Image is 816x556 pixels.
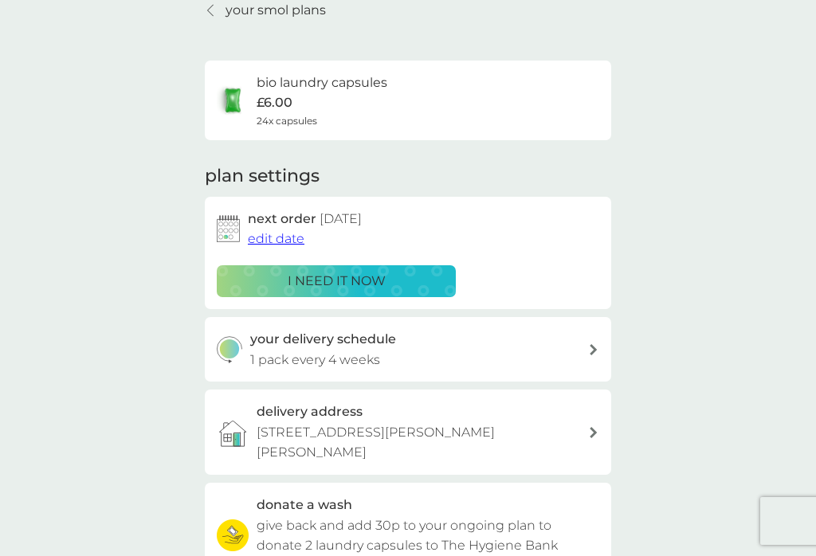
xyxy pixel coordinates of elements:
p: £6.00 [257,92,292,113]
button: your delivery schedule1 pack every 4 weeks [205,317,611,382]
button: edit date [248,229,304,249]
h3: your delivery schedule [250,329,396,350]
h3: delivery address [257,401,363,422]
h6: bio laundry capsules [257,72,387,93]
span: edit date [248,231,304,246]
span: 24x capsules [257,113,317,128]
p: i need it now [288,271,386,292]
p: [STREET_ADDRESS][PERSON_NAME][PERSON_NAME] [257,422,588,463]
img: bio laundry capsules [217,84,249,116]
span: [DATE] [320,211,362,226]
h2: next order [248,209,362,229]
h2: plan settings [205,164,320,189]
h3: donate a wash [257,495,352,515]
button: i need it now [217,265,456,297]
a: delivery address[STREET_ADDRESS][PERSON_NAME][PERSON_NAME] [205,390,611,475]
p: 1 pack every 4 weeks [250,350,380,370]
